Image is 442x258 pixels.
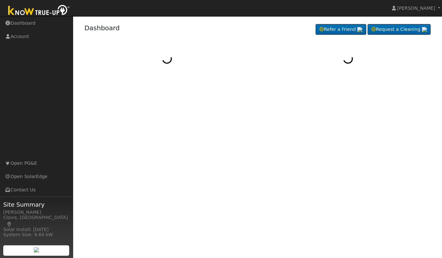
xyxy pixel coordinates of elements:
[6,222,12,227] a: Map
[3,214,70,228] div: Clovis, [GEOGRAPHIC_DATA]
[397,6,435,11] span: [PERSON_NAME]
[3,226,70,233] div: Solar Install: [DATE]
[5,4,73,18] img: Know True-Up
[34,247,39,252] img: retrieve
[3,200,70,209] span: Site Summary
[368,24,431,35] a: Request a Cleaning
[3,231,70,238] div: System Size: 9.60 kW
[422,27,427,32] img: retrieve
[3,209,70,216] div: [PERSON_NAME]
[357,27,362,32] img: retrieve
[84,24,120,32] a: Dashboard
[316,24,366,35] a: Refer a Friend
